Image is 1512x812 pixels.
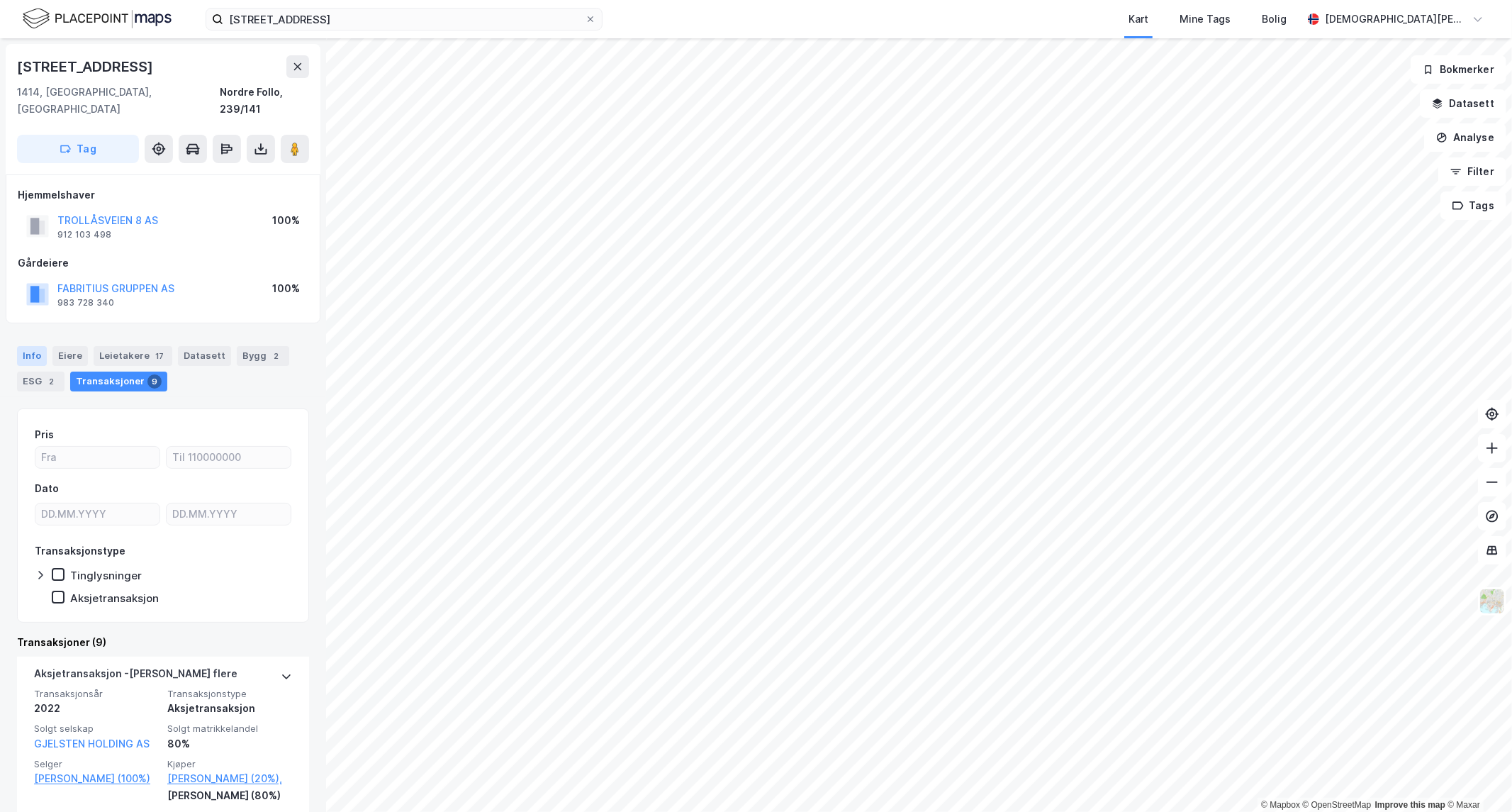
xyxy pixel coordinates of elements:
div: Datasett [178,346,231,366]
div: Aksjetransaksjon [70,591,159,605]
span: Transaksjonstype [167,688,292,700]
button: Tag [17,135,139,163]
img: Z [1479,588,1506,615]
button: Analyse [1424,123,1506,152]
input: DD.MM.YYYY [167,504,291,525]
div: Bygg [237,346,289,366]
div: [STREET_ADDRESS] [17,55,156,78]
span: Transaksjonsår [34,688,159,700]
div: Kart [1129,11,1148,28]
div: [DEMOGRAPHIC_DATA][PERSON_NAME] [1325,11,1467,28]
div: Leietakere [94,346,172,366]
div: 1414, [GEOGRAPHIC_DATA], [GEOGRAPHIC_DATA] [17,84,220,118]
span: Selger [34,758,159,770]
a: [PERSON_NAME] (100%) [34,770,159,787]
button: Datasett [1420,89,1506,118]
input: Fra [35,447,159,468]
div: Info [17,346,47,366]
div: 2 [45,374,59,389]
div: 9 [147,374,162,389]
div: 100% [272,212,300,229]
a: OpenStreetMap [1303,800,1372,810]
div: Aksjetransaksjon - [PERSON_NAME] flere [34,665,237,688]
input: Søk på adresse, matrikkel, gårdeiere, leietakere eller personer [223,9,585,30]
input: DD.MM.YYYY [35,504,159,525]
div: Eiere [52,346,88,366]
a: GJELSTEN HOLDING AS [34,738,150,750]
button: Bokmerker [1411,55,1506,84]
div: Transaksjonstype [35,543,125,560]
button: Tags [1440,191,1506,220]
a: Improve this map [1375,800,1445,810]
div: 17 [152,349,167,363]
a: [PERSON_NAME] (20%), [167,770,292,787]
div: Aksjetransaksjon [167,700,292,717]
div: Dato [35,480,59,497]
div: 80% [167,735,292,752]
div: 2 [269,349,284,363]
div: Gårdeiere [18,255,308,272]
div: Kontrollprogram for chat [1441,744,1512,812]
span: Kjøper [167,758,292,770]
input: Til 110000000 [167,447,291,468]
div: 912 103 498 [57,229,111,240]
span: Solgt selskap [34,723,159,735]
span: Solgt matrikkelandel [167,723,292,735]
a: Mapbox [1261,800,1300,810]
div: Hjemmelshaver [18,187,308,204]
img: logo.f888ab2527a4732fd821a326f86c7f29.svg [23,6,172,31]
div: 2022 [34,700,159,717]
div: Mine Tags [1180,11,1231,28]
div: Nordre Follo, 239/141 [220,84,309,118]
iframe: Chat Widget [1441,744,1512,812]
div: Bolig [1262,11,1287,28]
div: 100% [272,280,300,297]
div: ESG [17,372,65,391]
div: Transaksjoner (9) [17,634,309,651]
div: Tinglysninger [70,569,142,582]
div: Transaksjoner [70,372,167,391]
button: Filter [1438,157,1506,186]
div: [PERSON_NAME] (80%) [167,787,292,804]
div: Pris [35,426,54,443]
div: 983 728 340 [57,297,114,308]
